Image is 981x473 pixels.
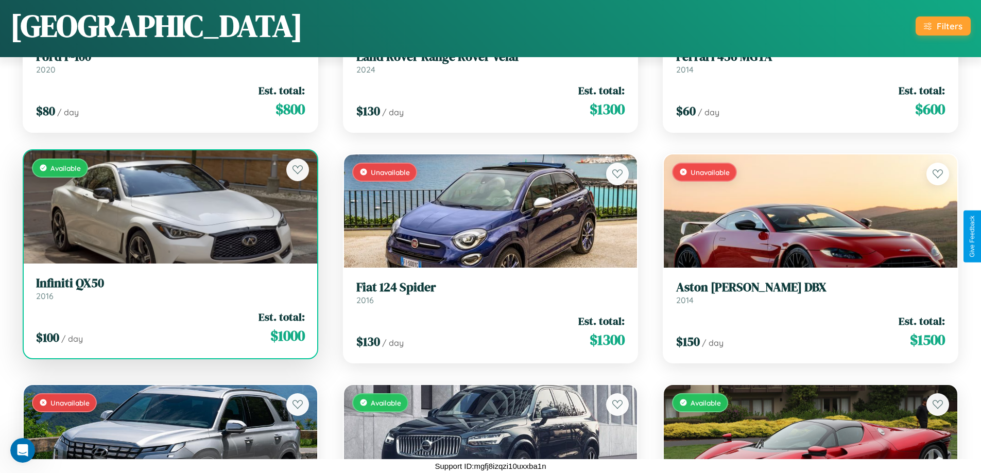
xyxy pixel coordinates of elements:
h3: Fiat 124 Spider [356,280,625,295]
button: Filters [916,16,971,36]
h3: Ford F-100 [36,49,305,64]
span: $ 1000 [270,325,305,346]
span: 2016 [356,295,374,305]
span: Available [50,164,81,172]
h3: Aston [PERSON_NAME] DBX [676,280,945,295]
iframe: Intercom live chat [10,438,35,463]
a: Land Rover Range Rover Velar2024 [356,49,625,75]
span: 2014 [676,295,694,305]
span: / day [57,107,79,117]
span: / day [382,107,404,117]
span: Est. total: [578,83,625,98]
a: Ferrari 456 MGTA2014 [676,49,945,75]
h3: Ferrari 456 MGTA [676,49,945,64]
span: 2016 [36,291,54,301]
span: $ 130 [356,333,380,350]
span: / day [61,334,83,344]
span: Est. total: [899,313,945,328]
div: Filters [937,21,962,31]
span: Est. total: [899,83,945,98]
span: $ 800 [276,99,305,119]
span: 2020 [36,64,56,75]
div: Give Feedback [969,216,976,257]
h1: [GEOGRAPHIC_DATA] [10,5,303,47]
a: Fiat 124 Spider2016 [356,280,625,305]
span: Available [371,398,401,407]
span: $ 1300 [590,329,625,350]
span: 2024 [356,64,375,75]
span: $ 60 [676,102,696,119]
span: / day [382,338,404,348]
span: / day [698,107,719,117]
span: $ 80 [36,102,55,119]
span: Available [691,398,721,407]
span: Unavailable [691,168,730,177]
h3: Land Rover Range Rover Velar [356,49,625,64]
span: Unavailable [371,168,410,177]
span: $ 1300 [590,99,625,119]
span: $ 150 [676,333,700,350]
a: Aston [PERSON_NAME] DBX2014 [676,280,945,305]
a: Infiniti QX502016 [36,276,305,301]
h3: Infiniti QX50 [36,276,305,291]
span: / day [702,338,724,348]
a: Ford F-1002020 [36,49,305,75]
span: Est. total: [578,313,625,328]
span: $ 130 [356,102,380,119]
span: $ 1500 [910,329,945,350]
span: $ 600 [915,99,945,119]
span: $ 100 [36,329,59,346]
span: Est. total: [259,83,305,98]
span: Est. total: [259,309,305,324]
span: Unavailable [50,398,90,407]
p: Support ID: mgfj8izqzi10uxxba1n [435,459,546,473]
span: 2014 [676,64,694,75]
